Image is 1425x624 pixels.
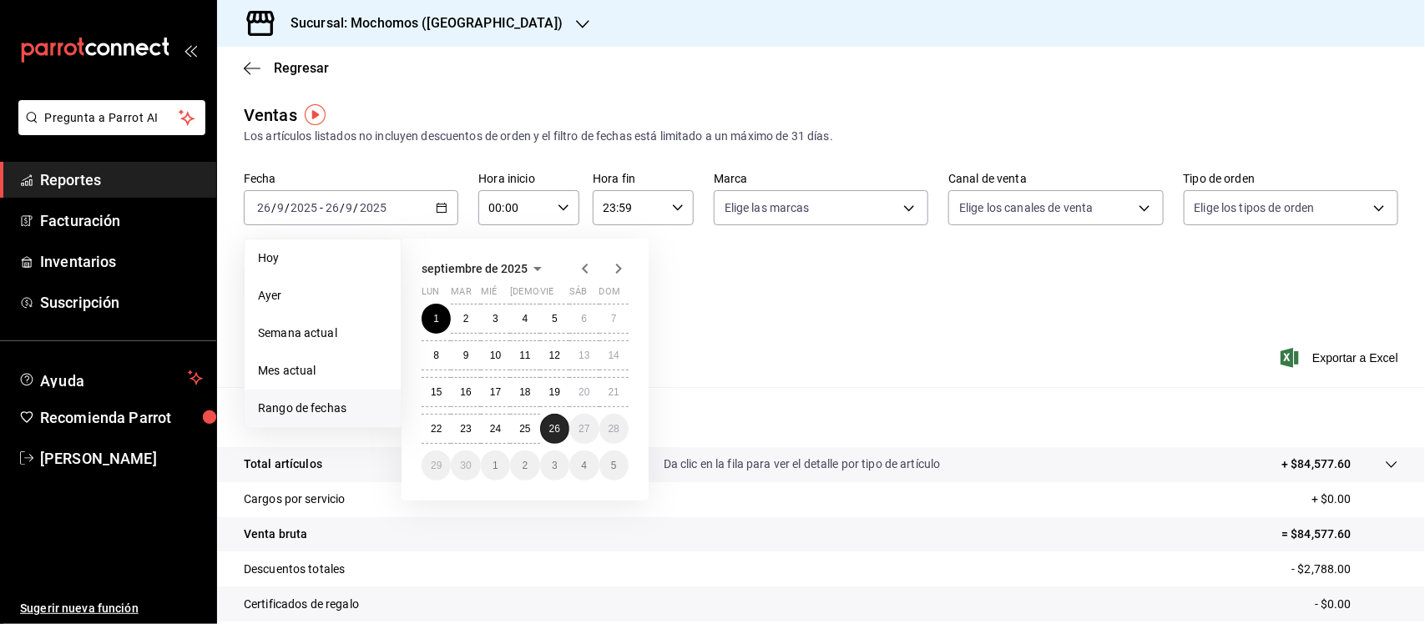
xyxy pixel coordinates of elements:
[599,286,620,304] abbr: domingo
[599,377,629,407] button: 21 de septiembre de 2025
[1311,491,1398,508] p: + $0.00
[258,400,387,417] span: Rango de fechas
[451,340,480,370] button: 9 de septiembre de 2025
[519,423,530,435] abbr: 25 de septiembre de 2025
[510,304,539,334] button: 4 de septiembre de 2025
[422,450,451,481] button: 29 de septiembre de 2025
[481,450,510,481] button: 1 de octubre de 2025
[1195,199,1315,216] span: Elige los tipos de orden
[549,350,560,361] abbr: 12 de septiembre de 2025
[1281,455,1352,473] p: + $84,577.60
[184,43,197,57] button: open_drawer_menu
[451,450,480,481] button: 30 de septiembre de 2025
[569,450,599,481] button: 4 de octubre de 2025
[519,386,530,398] abbr: 18 de septiembre de 2025
[599,414,629,444] button: 28 de septiembre de 2025
[463,350,469,361] abbr: 9 de septiembre de 2025
[277,13,563,33] h3: Sucursal: Mochomos ([GEOGRAPHIC_DATA])
[18,100,205,135] button: Pregunta a Parrot AI
[256,201,271,214] input: --
[1184,174,1398,185] label: Tipo de orden
[320,201,323,214] span: -
[244,561,345,578] p: Descuentos totales
[285,201,290,214] span: /
[40,406,203,429] span: Recomienda Parrot
[1281,526,1398,543] p: = $84,577.60
[463,313,469,325] abbr: 2 de septiembre de 2025
[290,201,318,214] input: ----
[40,291,203,314] span: Suscripción
[422,259,548,279] button: septiembre de 2025
[493,313,498,325] abbr: 3 de septiembre de 2025
[481,377,510,407] button: 17 de septiembre de 2025
[725,199,810,216] span: Elige las marcas
[258,249,387,267] span: Hoy
[244,491,346,508] p: Cargos por servicio
[579,386,589,398] abbr: 20 de septiembre de 2025
[346,201,354,214] input: --
[12,121,205,138] a: Pregunta a Parrot AI
[552,460,558,471] abbr: 3 de octubre de 2025
[959,199,1093,216] span: Elige los canales de venta
[523,313,528,325] abbr: 4 de septiembre de 2025
[1284,348,1398,368] button: Exportar a Excel
[599,340,629,370] button: 14 de septiembre de 2025
[490,386,501,398] abbr: 17 de septiembre de 2025
[478,174,579,185] label: Hora inicio
[481,340,510,370] button: 10 de septiembre de 2025
[40,447,203,470] span: [PERSON_NAME]
[593,174,694,185] label: Hora fin
[451,414,480,444] button: 23 de septiembre de 2025
[431,386,442,398] abbr: 15 de septiembre de 2025
[540,414,569,444] button: 26 de septiembre de 2025
[340,201,345,214] span: /
[433,313,439,325] abbr: 1 de septiembre de 2025
[540,286,553,304] abbr: viernes
[510,414,539,444] button: 25 de septiembre de 2025
[609,423,619,435] abbr: 28 de septiembre de 2025
[579,350,589,361] abbr: 13 de septiembre de 2025
[540,304,569,334] button: 5 de septiembre de 2025
[599,450,629,481] button: 5 de octubre de 2025
[451,286,471,304] abbr: martes
[579,423,589,435] abbr: 27 de septiembre de 2025
[609,386,619,398] abbr: 21 de septiembre de 2025
[510,377,539,407] button: 18 de septiembre de 2025
[510,450,539,481] button: 2 de octubre de 2025
[40,209,203,232] span: Facturación
[244,174,458,185] label: Fecha
[481,414,510,444] button: 24 de septiembre de 2025
[611,313,617,325] abbr: 7 de septiembre de 2025
[422,340,451,370] button: 8 de septiembre de 2025
[490,423,501,435] abbr: 24 de septiembre de 2025
[422,304,451,334] button: 1 de septiembre de 2025
[948,174,1163,185] label: Canal de venta
[354,201,359,214] span: /
[581,313,587,325] abbr: 6 de septiembre de 2025
[569,286,587,304] abbr: sábado
[271,201,276,214] span: /
[40,169,203,191] span: Reportes
[244,407,1398,427] p: Resumen
[540,450,569,481] button: 3 de octubre de 2025
[20,600,203,617] span: Sugerir nueva función
[493,460,498,471] abbr: 1 de octubre de 2025
[244,526,307,543] p: Venta bruta
[422,262,528,275] span: septiembre de 2025
[599,304,629,334] button: 7 de septiembre de 2025
[325,201,340,214] input: --
[510,286,609,304] abbr: jueves
[1292,561,1398,578] p: - $2,788.00
[451,304,480,334] button: 2 de septiembre de 2025
[460,423,471,435] abbr: 23 de septiembre de 2025
[433,350,439,361] abbr: 8 de septiembre de 2025
[244,60,329,76] button: Regresar
[431,460,442,471] abbr: 29 de septiembre de 2025
[714,174,928,185] label: Marca
[305,104,326,125] img: Tooltip marker
[569,414,599,444] button: 27 de septiembre de 2025
[359,201,387,214] input: ----
[552,313,558,325] abbr: 5 de septiembre de 2025
[244,128,1398,145] div: Los artículos listados no incluyen descuentos de orden y el filtro de fechas está limitado a un m...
